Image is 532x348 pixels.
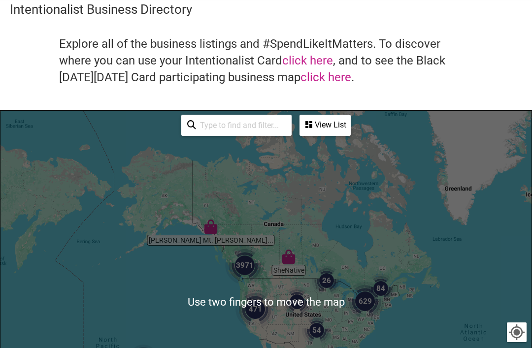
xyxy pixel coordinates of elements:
[221,242,268,289] div: 3971
[181,115,292,136] div: Type to search and filter
[299,115,351,136] div: See a list of the visible businesses
[59,36,473,86] h4: Explore all of the business listings and #SpendLikeItMatters. To discover where you can use your ...
[277,246,300,268] div: SheNative
[282,54,333,67] a: click here
[300,116,350,134] div: View List
[308,262,345,299] div: 26
[507,322,527,342] button: Your Location
[196,116,286,135] input: Type to find and filter...
[232,285,279,333] div: 471
[10,0,522,18] h3: Intentionalist Business Directory
[362,270,399,307] div: 84
[341,278,389,325] div: 629
[278,283,316,320] div: 66
[300,70,351,84] a: click here
[199,216,222,238] div: Tripp's Mt. Juneau Trading Post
